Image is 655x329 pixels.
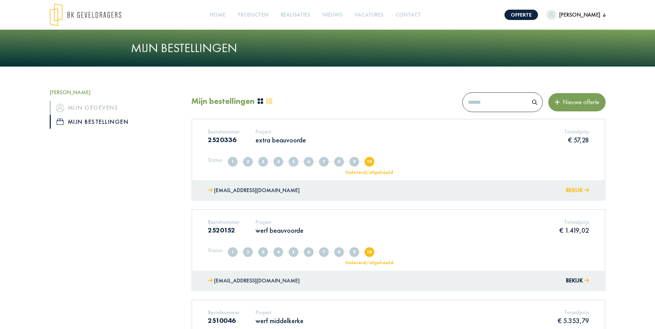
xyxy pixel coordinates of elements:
[558,316,589,325] p: € 5.353,79
[256,136,306,144] p: extra beauvoorde
[559,226,589,235] p: € 1.419,02
[365,157,374,167] span: Geleverd/afgehaald
[546,10,606,20] button: [PERSON_NAME]
[243,247,253,257] span: Volledig
[566,186,589,196] button: Bekijk
[208,247,223,253] h5: Status:
[208,226,240,234] h3: 2520152
[352,7,386,23] a: Vacatures
[191,96,254,106] h2: Mijn bestellingen
[349,247,359,257] span: Klaar voor levering/afhaling
[56,104,64,112] img: icon
[289,247,298,257] span: Offerte afgekeurd
[256,128,306,135] h5: Project
[256,316,304,325] p: werf middelkerke
[560,98,599,106] span: Nieuwe offerte
[504,10,538,20] a: Offerte
[273,157,283,167] span: Offerte in overleg
[564,128,589,135] h5: Totaalprijs
[208,316,240,325] h3: 2510046
[208,186,300,196] a: [EMAIL_ADDRESS][DOMAIN_NAME]
[273,247,283,257] span: Offerte in overleg
[208,128,240,135] h5: Bestelnummer
[304,247,314,257] span: Offerte goedgekeurd
[349,157,359,167] span: Klaar voor levering/afhaling
[57,119,64,125] img: icon
[256,226,304,235] p: werf beauvoorde
[131,41,524,56] h1: Mijn bestellingen
[334,247,344,257] span: In nabehandeling
[304,157,314,167] span: Offerte goedgekeurd
[50,3,121,26] img: logo
[557,11,603,19] span: [PERSON_NAME]
[208,276,300,286] a: [EMAIL_ADDRESS][DOMAIN_NAME]
[50,101,181,114] a: iconMijn gegevens
[393,7,424,23] a: Contact
[341,170,398,175] div: Geleverd/afgehaald
[256,219,304,225] h5: Project
[243,157,253,167] span: Volledig
[228,157,238,167] span: Aangemaakt
[566,276,589,286] button: Bekijk
[365,247,374,257] span: Geleverd/afgehaald
[548,93,606,111] button: Nieuwe offerte
[319,247,329,257] span: In productie
[208,136,240,144] h3: 2520336
[258,247,268,257] span: Offerte verzonden
[228,247,238,257] span: Aangemaakt
[50,115,181,129] a: iconMijn bestellingen
[320,7,345,23] a: Nieuws
[50,89,181,96] h5: [PERSON_NAME]
[208,309,240,316] h5: Bestelnummer
[559,219,589,225] h5: Totaalprijs
[558,309,589,316] h5: Totaalprijs
[334,157,344,167] span: In nabehandeling
[208,219,240,225] h5: Bestelnummer
[564,136,589,144] p: € 57,28
[207,7,228,23] a: Home
[532,100,537,105] img: search.svg
[278,7,313,23] a: Realisaties
[208,157,223,163] h5: Status:
[235,7,271,23] a: Producten
[341,260,398,265] div: Geleverd/afgehaald
[256,309,304,316] h5: Project
[258,157,268,167] span: Offerte verzonden
[319,157,329,167] span: In productie
[546,10,557,20] img: dummypic.png
[289,157,298,167] span: Offerte afgekeurd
